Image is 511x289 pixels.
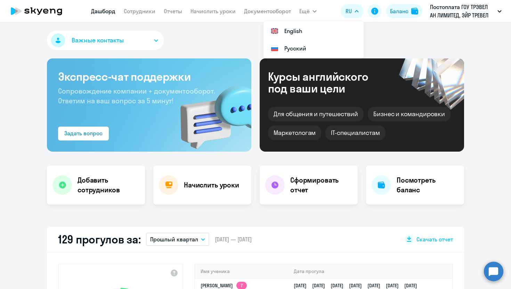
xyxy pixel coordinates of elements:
[268,71,387,94] div: Курсы английского под ваши цели
[288,264,452,279] th: Дата прогула
[91,8,115,15] a: Дашборд
[215,235,252,243] span: [DATE] — [DATE]
[416,235,453,243] span: Скачать отчет
[390,7,408,15] div: Баланс
[341,4,364,18] button: RU
[164,8,182,15] a: Отчеты
[268,107,364,121] div: Для общения и путешествий
[150,235,198,243] p: Прошлый квартал
[325,126,385,140] div: IT-специалистам
[124,8,155,15] a: Сотрудники
[427,3,505,19] button: Постоплата ГОУ ТРЭВЕЛ АН ЛИМИТЕД, ЭЙР ТРЕВЕЛ ТЕХНОЛОДЖИС, ООО
[58,127,109,141] button: Задать вопрос
[397,175,459,195] h4: Посмотреть баланс
[78,175,139,195] h4: Добавить сотрудников
[64,129,103,137] div: Задать вопрос
[195,264,288,279] th: Имя ученика
[270,27,279,35] img: English
[58,232,140,246] h2: 129 прогулов за:
[184,180,239,190] h4: Начислить уроки
[244,8,291,15] a: Документооборот
[299,7,310,15] span: Ещё
[201,282,247,289] a: [PERSON_NAME]7
[290,175,352,195] h4: Сформировать отчет
[47,31,164,50] button: Важные контакты
[346,7,352,15] span: RU
[58,87,215,105] span: Сопровождение компании + документооборот. Ответим на ваш вопрос за 5 минут!
[294,282,423,289] a: [DATE][DATE][DATE][DATE][DATE][DATE][DATE]
[58,70,240,83] h3: Экспресс-чат поддержки
[411,8,418,15] img: balance
[146,233,209,246] button: Прошлый квартал
[263,21,364,58] ul: Ещё
[299,4,317,18] button: Ещё
[386,4,422,18] button: Балансbalance
[190,8,236,15] a: Начислить уроки
[430,3,495,19] p: Постоплата ГОУ ТРЭВЕЛ АН ЛИМИТЕД, ЭЙР ТРЕВЕЛ ТЕХНОЛОДЖИС, ООО
[368,107,451,121] div: Бизнес и командировки
[268,126,321,140] div: Маркетологам
[270,44,279,53] img: Русский
[170,73,251,152] img: bg-img
[72,36,124,45] span: Важные контакты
